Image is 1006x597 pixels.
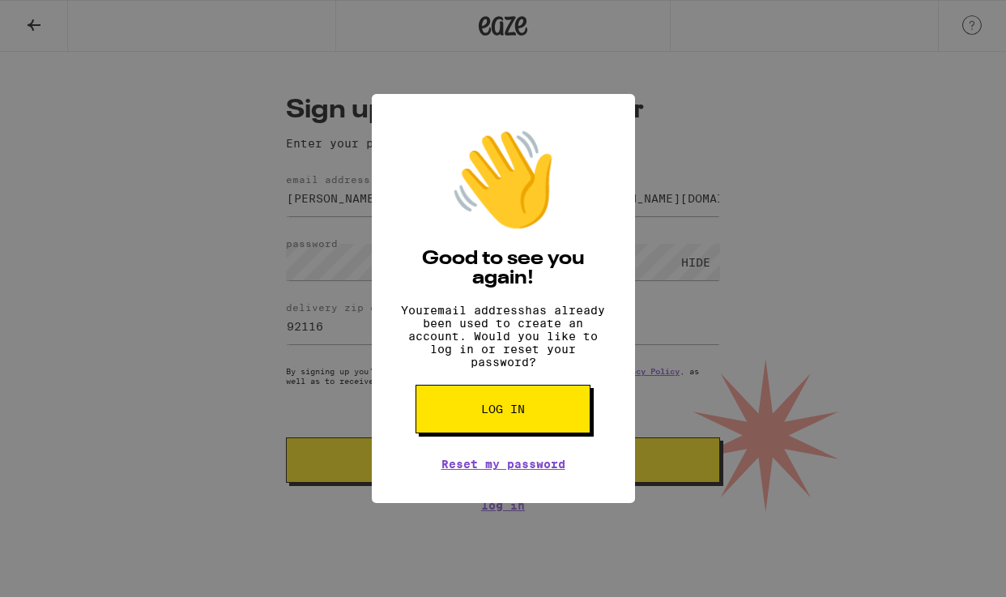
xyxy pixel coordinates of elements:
span: Log in [481,403,525,415]
p: Your email address has already been used to create an account. Would you like to log in or reset ... [396,304,611,369]
a: Reset my password [441,458,565,471]
span: Hi. Need any help? [10,11,117,24]
div: 👋 [446,126,560,233]
button: Log in [416,385,590,433]
h2: Good to see you again! [396,249,611,288]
